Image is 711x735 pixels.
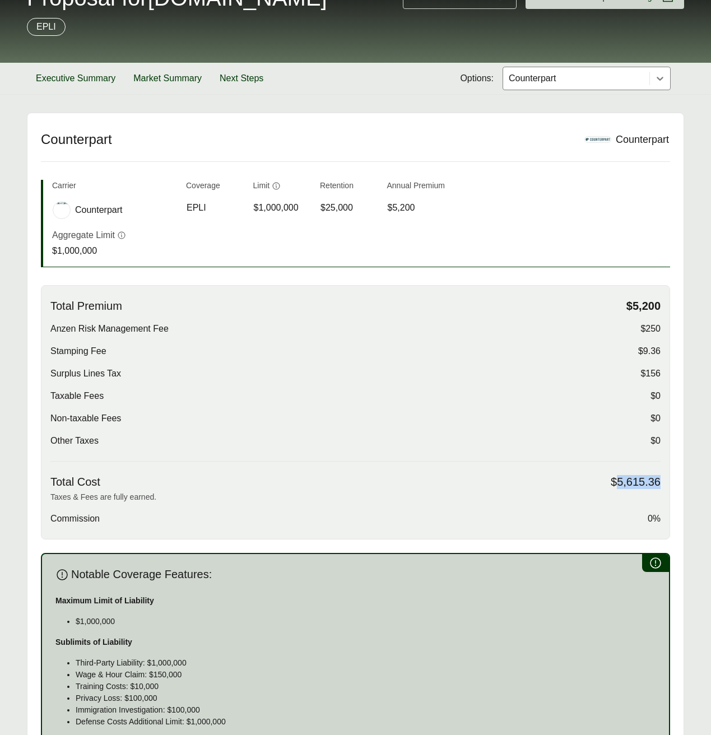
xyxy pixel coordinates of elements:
span: Taxable Fees [50,389,104,403]
p: Taxes & Fees are fully earned. [50,491,661,503]
p: Training Costs: $10,000 [76,681,656,692]
th: Carrier [52,180,177,196]
th: Limit [253,180,312,196]
button: Market Summary [124,63,211,94]
span: Total Premium [50,299,122,313]
span: $0 [650,389,661,403]
span: $1,000,000 [254,201,299,215]
span: $156 [640,367,661,380]
span: 0% [648,512,661,525]
p: Wage & Hour Claim: $150,000 [76,669,656,681]
img: Counterpart logo [53,202,70,205]
span: Non-taxable Fees [50,412,121,425]
span: Commission [50,512,100,525]
h2: Counterpart [41,131,571,148]
span: $250 [640,322,661,336]
span: $5,200 [626,299,661,313]
th: Annual Premium [387,180,445,196]
span: $25,000 [320,201,353,215]
div: Counterpart [616,132,669,147]
span: Counterpart [75,203,123,217]
span: Stamping Fee [50,345,106,358]
p: Aggregate Limit [52,229,115,242]
span: Surplus Lines Tax [50,367,121,380]
p: Defense Costs Additional Limit: $1,000,000 [76,716,656,728]
th: Retention [320,180,378,196]
strong: Maximum Limit of Liability [55,596,154,605]
span: EPLI [187,201,206,215]
strong: Sublimits of Liability [55,638,132,646]
span: Other Taxes [50,434,99,448]
span: Anzen Risk Management Fee [50,322,169,336]
span: $0 [650,434,661,448]
button: Executive Summary [27,63,124,94]
span: Total Cost [50,475,100,489]
span: Notable Coverage Features: [71,567,212,582]
img: Counterpart logo [585,137,611,142]
p: Privacy Loss: $100,000 [76,692,656,704]
span: Options: [460,72,494,85]
span: $5,200 [388,201,415,215]
th: Coverage [186,180,244,196]
span: $5,615.36 [611,475,661,489]
p: $1,000,000 [52,244,126,258]
span: $0 [650,412,661,425]
span: $9.36 [638,345,661,358]
p: Third-Party Liability: $1,000,000 [76,657,656,669]
p: $1,000,000 [76,616,656,627]
p: EPLI [36,20,56,34]
button: Next Steps [211,63,272,94]
p: Immigration Investigation: $100,000 [76,704,656,716]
